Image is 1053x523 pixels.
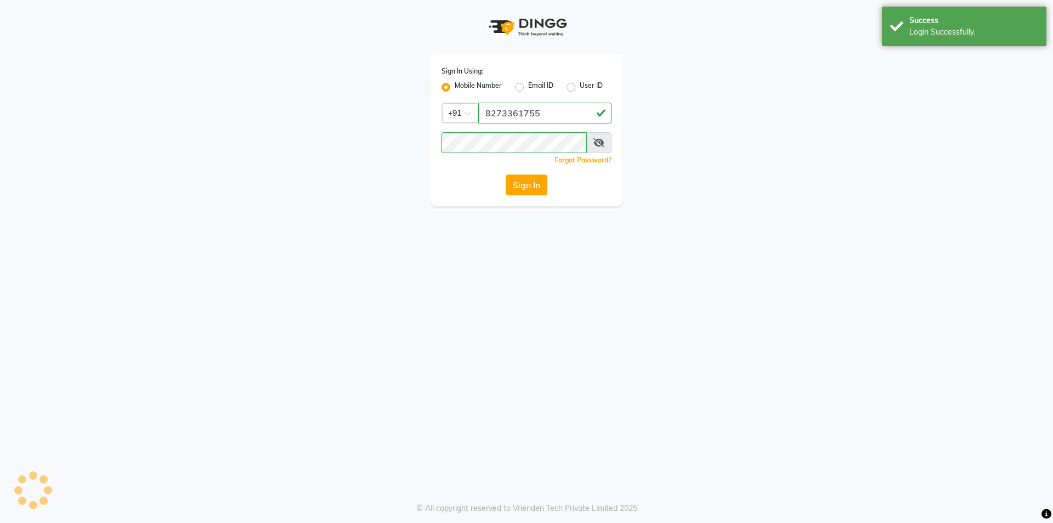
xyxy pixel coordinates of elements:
div: Login Successfully. [909,26,1038,38]
label: Sign In Using: [441,66,483,76]
label: User ID [580,81,603,94]
label: Email ID [528,81,553,94]
button: Sign In [506,175,547,195]
label: Mobile Number [455,81,502,94]
input: Username [441,132,587,153]
img: logo1.svg [483,11,570,43]
div: Success [909,15,1038,26]
input: Username [478,103,612,123]
a: Forgot Password? [554,156,612,164]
